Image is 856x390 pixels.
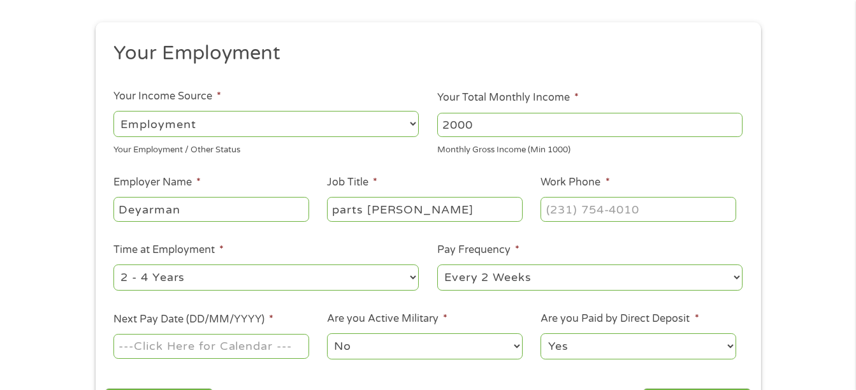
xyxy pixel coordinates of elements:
[540,312,699,326] label: Are you Paid by Direct Deposit
[327,176,377,189] label: Job Title
[113,41,733,66] h2: Your Employment
[540,197,736,221] input: (231) 754-4010
[113,197,308,221] input: Walmart
[113,176,201,189] label: Employer Name
[113,243,224,257] label: Time at Employment
[327,312,447,326] label: Are you Active Military
[113,90,221,103] label: Your Income Source
[327,197,522,221] input: Cashier
[113,140,419,157] div: Your Employment / Other Status
[113,334,308,358] input: ---Click Here for Calendar ---
[437,91,579,105] label: Your Total Monthly Income
[437,140,743,157] div: Monthly Gross Income (Min 1000)
[437,113,743,137] input: 1800
[437,243,519,257] label: Pay Frequency
[113,313,273,326] label: Next Pay Date (DD/MM/YYYY)
[540,176,609,189] label: Work Phone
